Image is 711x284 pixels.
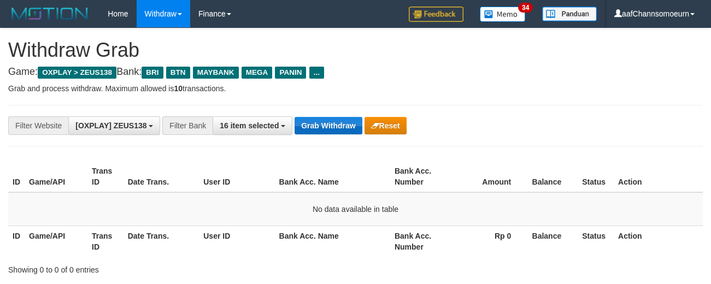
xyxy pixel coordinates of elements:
p: Grab and process withdraw. Maximum allowed is transactions. [8,83,703,94]
th: Game/API [25,226,87,257]
img: Feedback.jpg [409,7,463,22]
th: ID [8,161,25,192]
th: User ID [199,226,274,257]
img: MOTION_logo.png [8,5,91,22]
th: Balance [527,161,578,192]
th: Bank Acc. Name [275,161,390,192]
span: 34 [518,3,533,13]
button: Grab Withdraw [295,117,362,134]
strong: 10 [174,84,183,93]
h1: Withdraw Grab [8,39,703,61]
th: Amount [453,161,528,192]
th: Bank Acc. Number [390,161,453,192]
span: [OXPLAY] ZEUS138 [75,121,146,130]
span: MAYBANK [193,67,239,79]
th: Status [578,161,614,192]
img: panduan.png [542,7,597,21]
div: Filter Bank [162,116,213,135]
th: Rp 0 [453,226,528,257]
span: OXPLAY > ZEUS138 [38,67,116,79]
th: Balance [527,226,578,257]
button: [OXPLAY] ZEUS138 [68,116,160,135]
span: BTN [166,67,190,79]
th: Date Trans. [124,226,199,257]
th: Trans ID [87,226,124,257]
span: MEGA [242,67,273,79]
span: BRI [142,67,163,79]
th: ID [8,226,25,257]
th: Bank Acc. Number [390,226,453,257]
th: Action [614,226,703,257]
th: Status [578,226,614,257]
div: Filter Website [8,116,68,135]
span: 16 item selected [220,121,279,130]
button: 16 item selected [213,116,292,135]
th: Game/API [25,161,87,192]
th: Date Trans. [124,161,199,192]
th: Bank Acc. Name [275,226,390,257]
th: Trans ID [87,161,124,192]
th: Action [614,161,703,192]
span: ... [309,67,324,79]
td: No data available in table [8,192,703,226]
span: PANIN [275,67,306,79]
button: Reset [365,117,407,134]
div: Showing 0 to 0 of 0 entries [8,260,288,275]
h4: Game: Bank: [8,67,703,78]
th: User ID [199,161,274,192]
img: Button%20Memo.svg [480,7,526,22]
